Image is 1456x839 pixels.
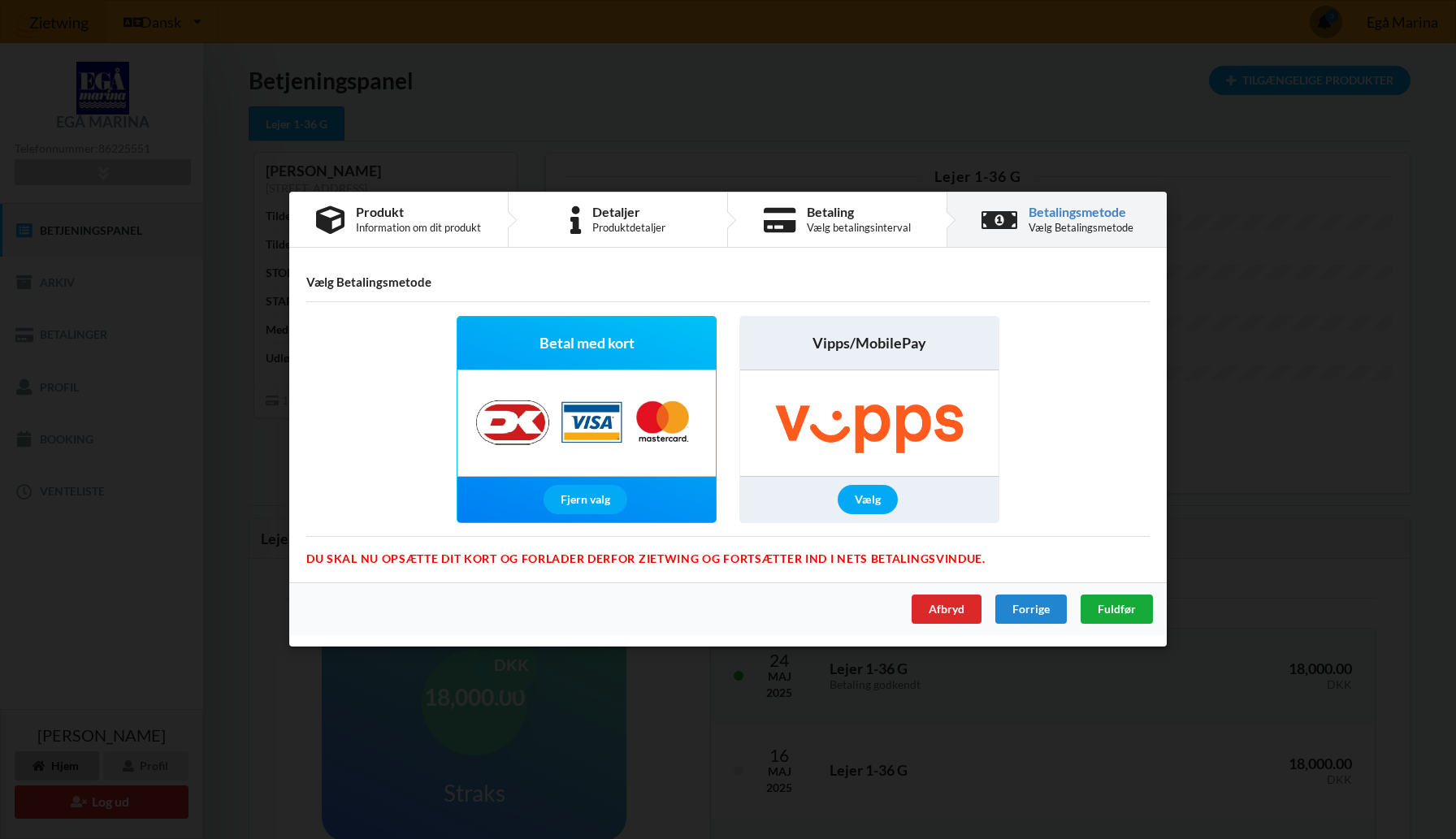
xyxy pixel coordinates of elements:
[812,334,926,354] span: Vipps/MobilePay
[592,222,665,235] div: Produktdetaljer
[356,205,481,218] div: Produkt
[356,222,481,235] div: Information om dit produkt
[912,595,981,625] div: Afbryd
[306,537,1150,555] div: Du skal nu opsætte dit kort og forlader derfor Zietwing og fortsætter ind i Nets betalingsvindue.
[1029,205,1133,218] div: Betalingsmetode
[807,222,911,235] div: Vælg betalingsinterval
[592,205,665,218] div: Detaljer
[807,205,911,218] div: Betaling
[838,486,898,515] div: Vælg
[459,371,714,477] img: Nets
[544,486,627,515] div: Fjern valg
[1098,603,1136,616] span: Fuldfør
[1029,222,1133,235] div: Vælg Betalingsmetode
[995,595,1067,625] div: Forrige
[306,275,1150,291] h4: Vælg Betalingsmetode
[539,334,635,354] span: Betal med kort
[740,371,999,477] img: Vipps/MobilePay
